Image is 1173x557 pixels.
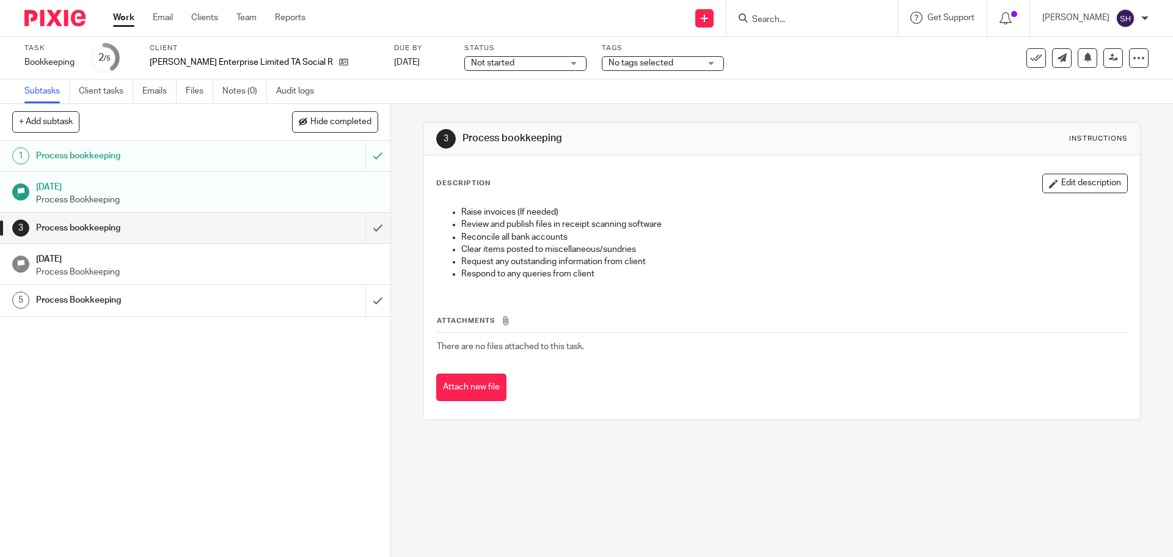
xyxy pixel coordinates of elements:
label: Client [150,43,379,53]
h1: Process bookkeeping [36,219,247,237]
button: Attach new file [436,374,506,401]
span: There are no files attached to this task. [437,342,584,351]
label: Status [464,43,586,53]
button: Edit description [1042,174,1128,193]
p: Request any outstanding information from client [461,256,1127,268]
a: Reports [275,12,305,24]
a: Clients [191,12,218,24]
a: Files [186,79,213,103]
a: Email [153,12,173,24]
p: Respond to any queries from client [461,268,1127,280]
a: Team [236,12,257,24]
a: Emails [142,79,177,103]
div: 3 [12,219,29,237]
img: svg%3E [1116,9,1135,28]
a: Subtasks [24,79,70,103]
p: [PERSON_NAME] [1042,12,1109,24]
p: Reconcile all bank accounts [461,231,1127,243]
small: /5 [104,55,111,62]
p: Raise invoices (If needed) [461,206,1127,218]
button: Hide completed [292,111,378,132]
input: Search [751,15,861,26]
div: 1 [12,147,29,164]
h1: Process Bookkeeping [36,291,247,309]
label: Task [24,43,75,53]
div: 2 [98,51,111,65]
div: Instructions [1069,134,1128,144]
h1: Process bookkeeping [36,147,247,165]
span: Get Support [927,13,974,22]
a: Notes (0) [222,79,267,103]
label: Tags [602,43,724,53]
h1: Process bookkeeping [462,132,808,145]
span: Hide completed [310,117,371,127]
a: Work [113,12,134,24]
p: [PERSON_NAME] Enterprise Limited TA Social Revampp [150,56,333,68]
h1: [DATE] [36,250,378,265]
label: Due by [394,43,449,53]
div: 5 [12,292,29,309]
a: Audit logs [276,79,323,103]
a: Client tasks [79,79,133,103]
p: Clear items posted to miscellaneous/sundries [461,243,1127,256]
div: 3 [436,129,456,149]
span: Attachments [437,317,495,324]
img: Pixie [24,10,86,26]
button: + Add subtask [12,111,79,132]
span: No tags selected [608,59,673,67]
p: Process Bookkeeping [36,194,378,206]
p: Process Bookkeeping [36,266,378,278]
div: Bookkeeping [24,56,75,68]
h1: [DATE] [36,178,378,193]
p: Description [436,179,491,188]
span: [DATE] [394,58,420,67]
span: Not started [471,59,514,67]
p: Review and publish files in receipt scanning software [461,218,1127,231]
